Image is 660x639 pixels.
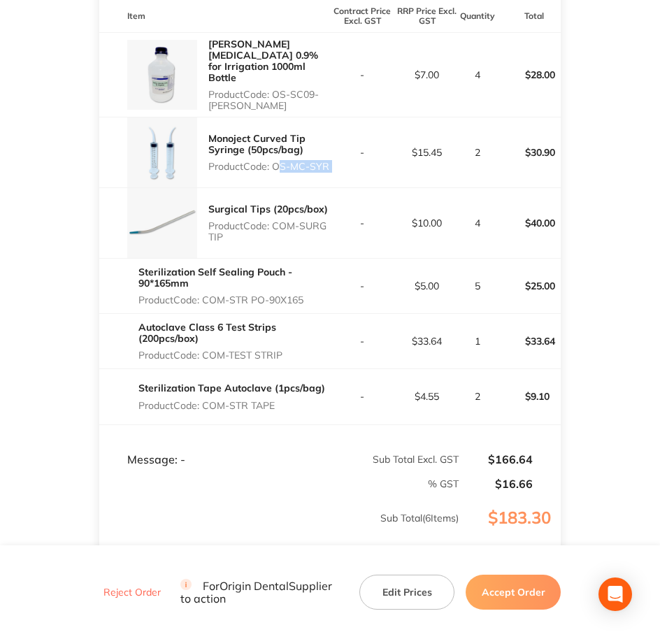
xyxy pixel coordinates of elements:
p: Product Code: OS-MC-SYR [208,161,330,172]
p: Sub Total Excl. GST [331,454,459,465]
p: $10.00 [396,217,459,229]
p: $28.00 [497,58,561,92]
p: $183.30 [460,508,560,556]
p: $5.00 [396,280,459,292]
p: $25.00 [497,269,561,303]
p: Product Code: COM-STR PO-90X165 [138,294,330,306]
p: $7.00 [396,69,459,80]
a: Monoject Curved Tip Syringe (50pcs/bag) [208,132,306,156]
p: $16.66 [460,478,533,490]
p: Product Code: COM-TEST STRIP [138,350,330,361]
img: YWVvdjR0Zg [127,188,197,258]
div: Open Intercom Messenger [598,577,632,611]
p: - [331,280,394,292]
button: Accept Order [466,575,561,610]
p: Product Code: COM-SURG TIP [208,220,330,243]
p: - [331,336,394,347]
p: $33.64 [497,324,561,358]
p: Product Code: COM-STR TAPE [138,400,325,411]
button: Edit Prices [359,575,454,610]
p: - [331,217,394,229]
p: $15.45 [396,147,459,158]
p: 4 [460,69,496,80]
p: % GST [100,478,459,489]
p: Product Code: OS-SC09-[PERSON_NAME] [208,89,330,111]
p: $4.55 [396,391,459,402]
a: Surgical Tips (20pcs/box) [208,203,328,215]
p: 2 [460,147,496,158]
a: Sterilization Self Sealing Pouch - 90*165mm [138,266,292,289]
p: 5 [460,280,496,292]
p: 1 [460,336,496,347]
p: For Origin Dental Supplier to action [180,579,343,605]
img: MGFud2djaA [127,40,197,110]
p: $9.10 [497,380,561,413]
img: ZDZzMnYzbw [127,117,197,187]
a: [PERSON_NAME] [MEDICAL_DATA] 0.9% for Irrigation 1000ml Bottle [208,38,318,84]
a: Autoclave Class 6 Test Strips (200pcs/box) [138,321,276,345]
p: - [331,147,394,158]
p: $166.64 [460,453,533,466]
p: Sub Total ( 6 Items) [100,512,459,552]
p: $40.00 [497,206,561,240]
p: $30.90 [497,136,561,169]
td: Message: - [99,424,330,466]
p: $33.64 [396,336,459,347]
button: Reject Order [99,587,165,599]
p: 4 [460,217,496,229]
p: 2 [460,391,496,402]
a: Sterilization Tape Autoclave (1pcs/bag) [138,382,325,394]
p: - [331,391,394,402]
p: - [331,69,394,80]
